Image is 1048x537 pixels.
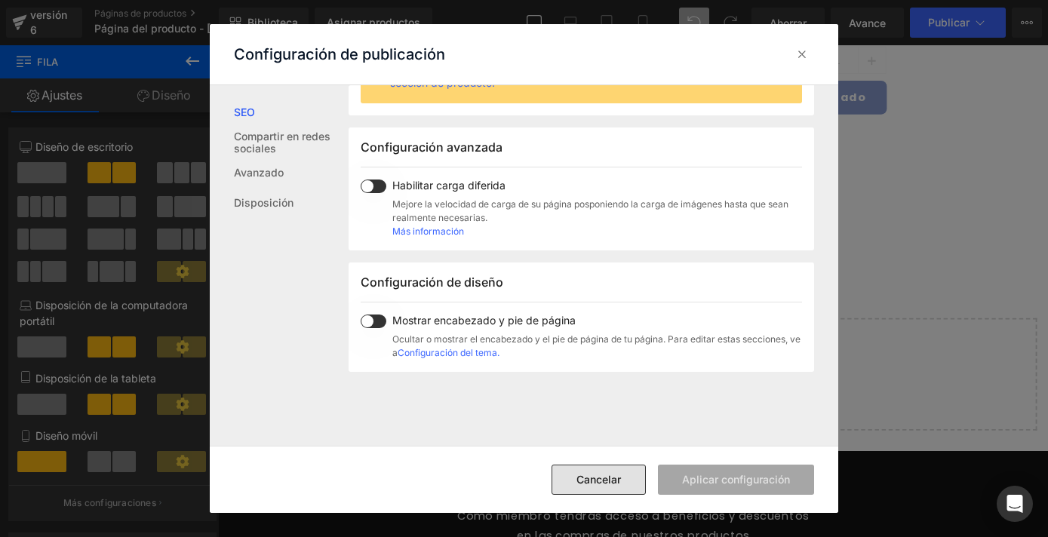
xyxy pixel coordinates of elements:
[234,106,255,118] font: SEO
[682,473,790,486] font: Aplicar configuración
[392,314,576,327] font: Mostrar encabezado y pie de página
[392,198,788,223] font: Mejore la velocidad de carga de su página posponiendo la carga de imágenes hasta que sean realmen...
[361,275,503,290] font: Configuración de diseño
[576,473,621,486] font: Cancelar
[312,378,602,388] font: o arrastrar y soltar elementos desde la barra lateral izquierda
[234,127,349,158] a: Compartir en redes sociales
[315,336,450,366] a: Explorar bloques
[658,465,814,495] button: Aplicar configuración
[463,336,598,366] a: Agregar sección única
[392,179,506,192] font: Habilitar carga diferida
[626,39,736,76] button: Agotado
[234,97,349,127] a: SEO
[234,130,330,155] font: Compartir en redes sociales
[234,196,294,209] font: Disposición
[478,345,583,357] font: Agregar sección única
[392,333,801,358] font: Ocultar o mostrar el encabezado y el pie de página de tu página. Para editar estas secciones, ve a
[20,113,100,193] a: ALCANCIA KAWAII
[361,140,502,155] font: Configuración avanzada
[390,60,776,89] a: la sección de producto.
[552,465,646,495] button: Cancelar
[234,45,445,63] font: Configuración de publicación
[997,486,1033,522] div: Abrir Intercom Messenger
[392,226,464,237] font: Más información
[298,468,614,493] font: Haz parte de nuestra comunidad
[649,49,713,66] font: Agotado
[234,158,349,188] a: Avanzado
[20,113,96,189] img: ALCANCIA KAWAII
[343,345,422,357] font: Explorar bloques
[234,188,349,218] a: Disposición
[392,225,464,238] a: Más información
[398,347,499,358] a: Configuración del tema.
[234,166,284,179] font: Avanzado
